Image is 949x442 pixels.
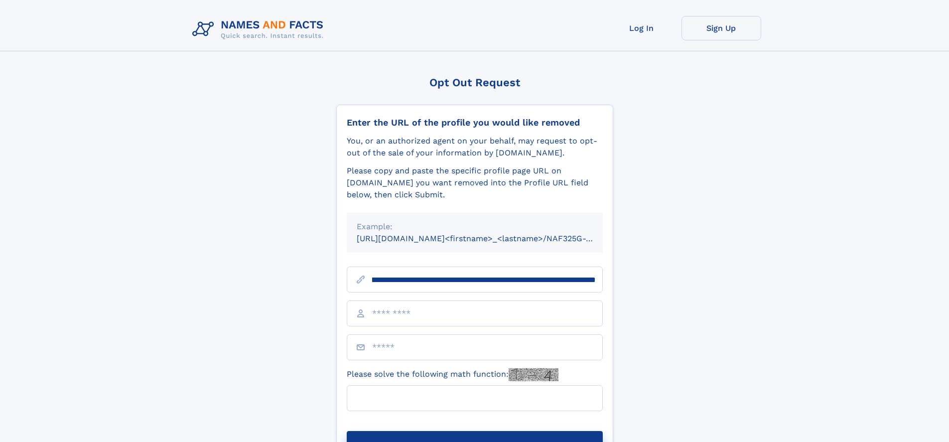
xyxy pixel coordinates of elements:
[347,117,603,128] div: Enter the URL of the profile you would like removed
[681,16,761,40] a: Sign Up
[347,165,603,201] div: Please copy and paste the specific profile page URL on [DOMAIN_NAME] you want removed into the Pr...
[188,16,332,43] img: Logo Names and Facts
[347,135,603,159] div: You, or an authorized agent on your behalf, may request to opt-out of the sale of your informatio...
[357,221,593,233] div: Example:
[357,234,622,243] small: [URL][DOMAIN_NAME]<firstname>_<lastname>/NAF325G-xxxxxxxx
[347,368,558,381] label: Please solve the following math function:
[602,16,681,40] a: Log In
[336,76,613,89] div: Opt Out Request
